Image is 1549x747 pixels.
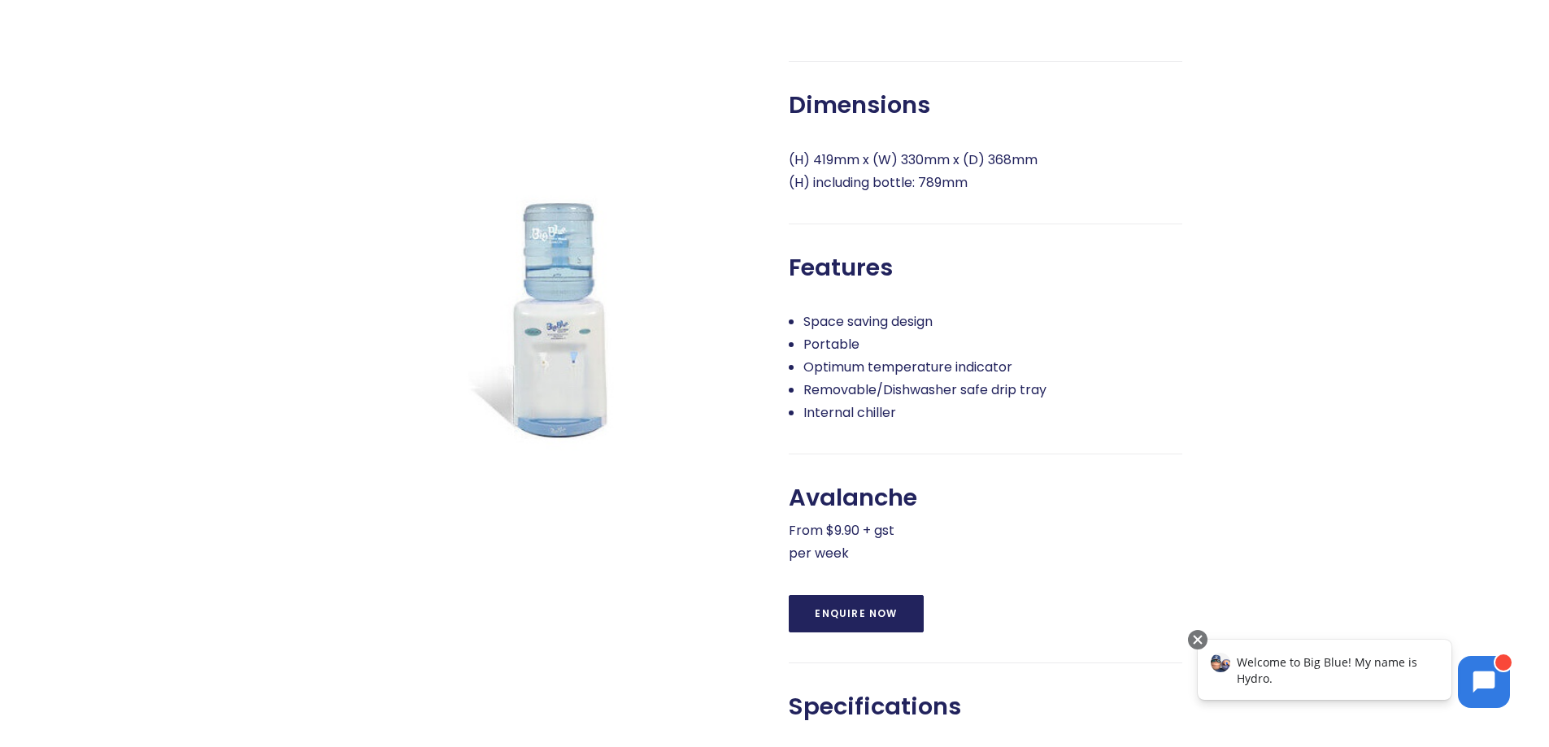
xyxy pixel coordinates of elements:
a: Enquire Now [789,595,923,632]
li: Optimum temperature indicator [803,356,1182,379]
p: From $9.90 + gst per week [789,519,1182,565]
iframe: Chatbot [1181,627,1526,724]
li: Removable/Dishwasher safe drip tray [803,379,1182,402]
span: Specifications [789,693,961,721]
li: Space saving design [803,311,1182,333]
p: (H) 419mm x (W) 330mm x (D) 368mm (H) including bottle: 789mm [789,149,1182,194]
span: Features [789,254,893,282]
li: Portable [803,333,1182,356]
span: Dimensions [789,91,930,119]
li: Internal chiller [803,402,1182,424]
span: Avalanche [789,484,917,512]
